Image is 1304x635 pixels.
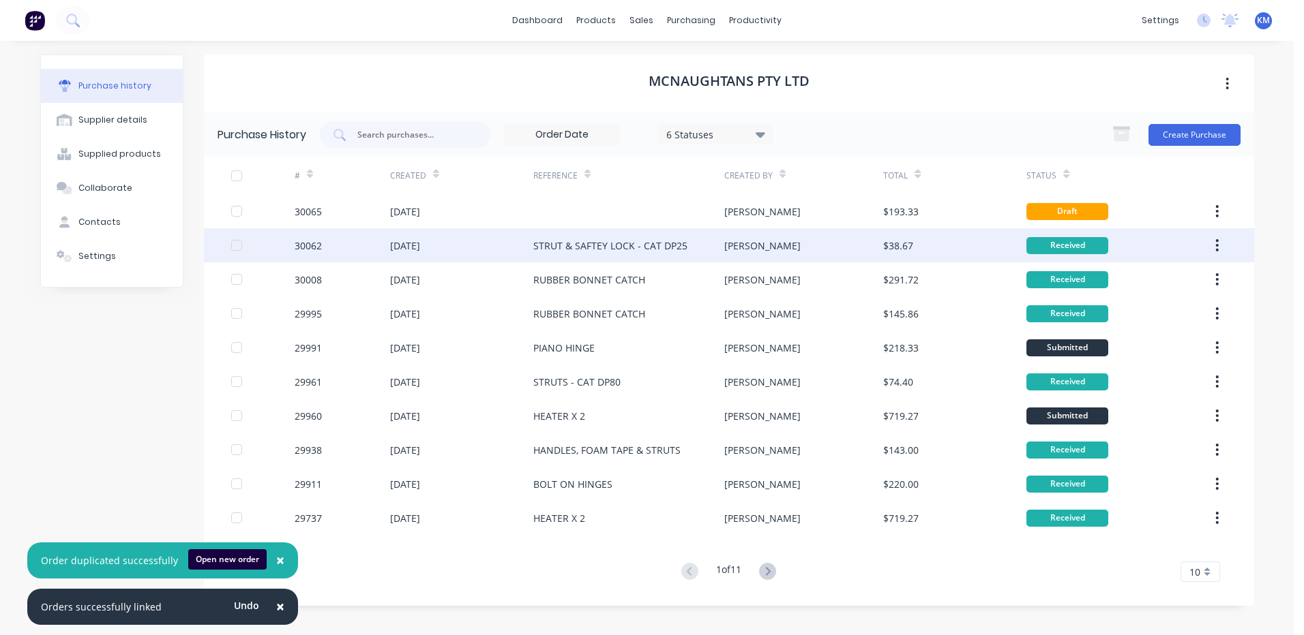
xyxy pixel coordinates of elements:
[295,375,322,389] div: 29961
[41,69,183,103] button: Purchase history
[623,10,660,31] div: sales
[883,375,913,389] div: $74.40
[295,443,322,457] div: 29938
[1149,124,1241,146] button: Create Purchase
[883,170,908,182] div: Total
[716,562,741,582] div: 1 of 11
[1026,373,1108,390] div: Received
[78,250,116,262] div: Settings
[533,307,645,321] div: RUBBER BONNET CATCH
[724,273,801,287] div: [PERSON_NAME]
[724,341,801,355] div: [PERSON_NAME]
[78,80,151,92] div: Purchase history
[724,443,801,457] div: [PERSON_NAME]
[660,10,722,31] div: purchasing
[883,238,913,253] div: $38.67
[724,170,773,182] div: Created By
[883,477,919,491] div: $220.00
[1026,170,1056,182] div: Status
[569,10,623,31] div: products
[390,511,420,525] div: [DATE]
[295,273,322,287] div: 30008
[41,239,183,273] button: Settings
[724,409,801,423] div: [PERSON_NAME]
[41,205,183,239] button: Contacts
[883,511,919,525] div: $719.27
[1026,203,1108,220] div: Draft
[263,544,298,577] button: Close
[276,551,284,570] span: ×
[390,273,420,287] div: [DATE]
[295,341,322,355] div: 29991
[533,477,612,491] div: BOLT ON HINGES
[263,591,298,623] button: Close
[724,511,801,525] div: [PERSON_NAME]
[1026,339,1108,356] div: Submitted
[295,307,322,321] div: 29995
[390,375,420,389] div: [DATE]
[666,127,764,141] div: 6 Statuses
[883,341,919,355] div: $218.33
[41,553,178,568] div: Order duplicated successfully
[218,127,306,143] div: Purchase History
[188,549,267,570] button: Open new order
[533,341,595,355] div: PIANO HINGE
[649,73,810,89] h1: McNAUGHTANS PTY LTD
[295,170,300,182] div: #
[883,307,919,321] div: $145.86
[533,511,585,525] div: HEATER X 2
[295,511,322,525] div: 29737
[505,125,619,145] input: Order Date
[390,307,420,321] div: [DATE]
[41,171,183,205] button: Collaborate
[41,600,162,614] div: Orders successfully linked
[1135,10,1186,31] div: settings
[390,238,420,253] div: [DATE]
[1026,237,1108,254] div: Received
[533,409,585,423] div: HEATER X 2
[390,477,420,491] div: [DATE]
[1026,442,1108,459] div: Received
[724,375,801,389] div: [PERSON_NAME]
[356,128,469,142] input: Search purchases...
[390,204,420,219] div: [DATE]
[533,238,687,253] div: STRUT & SAFTEY LOCK - CAT DP25
[41,137,183,171] button: Supplied products
[533,443,681,457] div: HANDLES, FOAM TAPE & STRUTS
[722,10,788,31] div: productivity
[78,114,147,126] div: Supplier details
[78,216,121,228] div: Contacts
[883,409,919,423] div: $719.27
[295,477,322,491] div: 29911
[1026,510,1108,527] div: Received
[883,273,919,287] div: $291.72
[25,10,45,31] img: Factory
[1026,305,1108,322] div: Received
[883,204,919,219] div: $193.33
[295,238,322,253] div: 30062
[295,204,322,219] div: 30065
[390,443,420,457] div: [DATE]
[390,341,420,355] div: [DATE]
[390,409,420,423] div: [DATE]
[724,238,801,253] div: [PERSON_NAME]
[1026,407,1108,424] div: Submitted
[724,307,801,321] div: [PERSON_NAME]
[276,597,284,616] span: ×
[390,170,426,182] div: Created
[1189,565,1200,579] span: 10
[533,375,621,389] div: STRUTS - CAT DP80
[1026,476,1108,493] div: Received
[533,170,578,182] div: Reference
[533,273,645,287] div: RUBBER BONNET CATCH
[505,10,569,31] a: dashboard
[1026,271,1108,288] div: Received
[724,204,801,219] div: [PERSON_NAME]
[883,443,919,457] div: $143.00
[295,409,322,423] div: 29960
[1257,14,1270,27] span: KM
[41,103,183,137] button: Supplier details
[78,148,161,160] div: Supplied products
[724,477,801,491] div: [PERSON_NAME]
[226,595,267,616] button: Undo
